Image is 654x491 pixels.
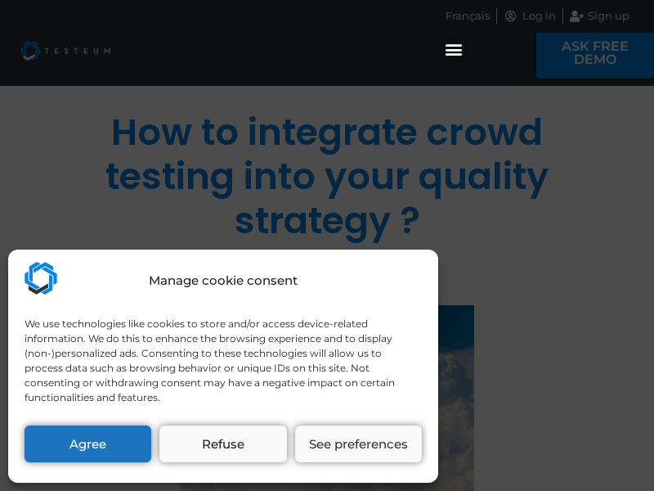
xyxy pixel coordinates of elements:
div: Manage cookie consent [149,272,298,291]
img: Testeum.com - Application crowdtesting platform [25,262,57,295]
div: We use technologies like cookies to store and/or access device-related information. We do this to... [25,317,420,405]
button: See preferences [295,426,422,462]
button: Agree [25,426,151,462]
div: Menu Toggle [441,35,468,62]
button: Refuse [159,426,286,462]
